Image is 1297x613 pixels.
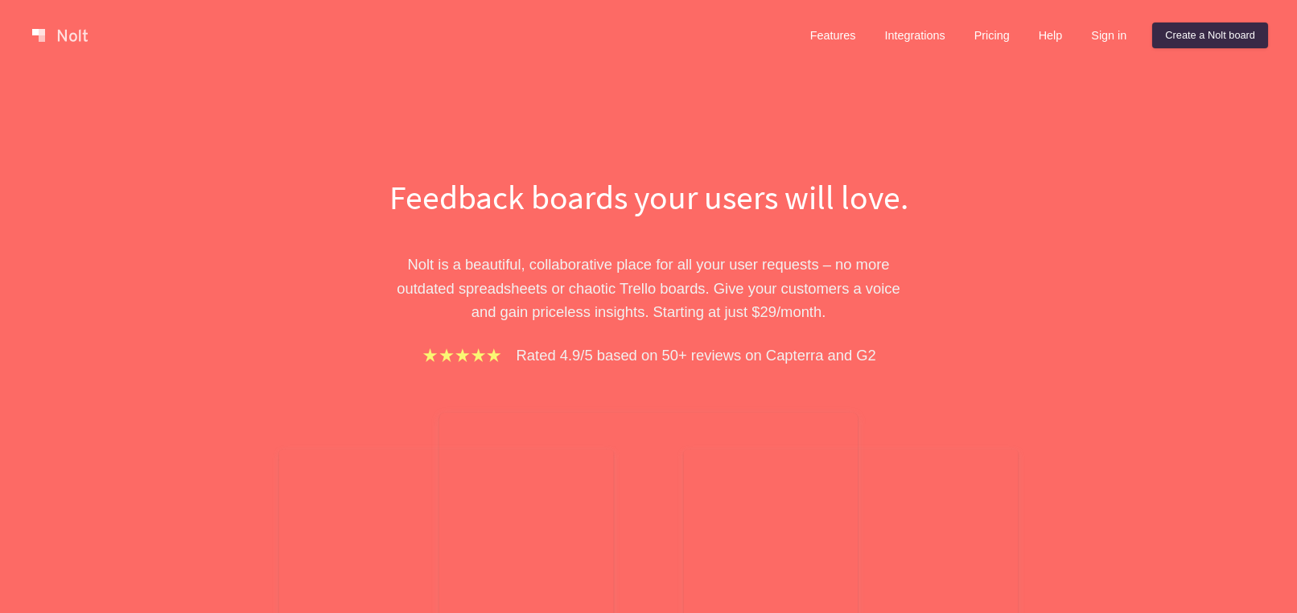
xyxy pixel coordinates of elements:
[797,23,869,48] a: Features
[371,253,926,323] p: Nolt is a beautiful, collaborative place for all your user requests – no more outdated spreadshee...
[961,23,1023,48] a: Pricing
[1026,23,1076,48] a: Help
[1078,23,1139,48] a: Sign in
[871,23,957,48] a: Integrations
[1152,23,1268,48] a: Create a Nolt board
[421,346,503,364] img: stars.b067e34983.png
[371,174,926,220] h1: Feedback boards your users will love.
[517,344,876,367] p: Rated 4.9/5 based on 50+ reviews on Capterra and G2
